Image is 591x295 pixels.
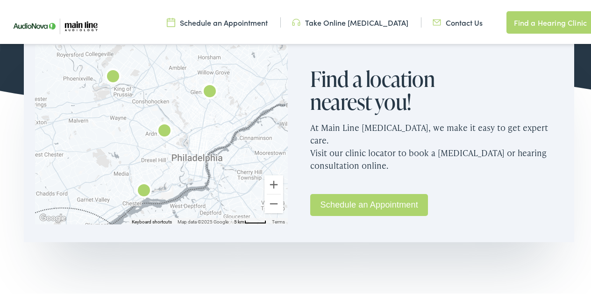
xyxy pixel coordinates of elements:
button: Map Scale: 5 km per 43 pixels [231,216,269,223]
div: Main Line Audiology by AudioNova [129,175,159,205]
div: AudioNova [195,76,225,106]
h2: Find a location nearest you! [310,65,460,112]
a: Schedule an Appointment [167,15,268,26]
a: Terms (opens in new tab) [272,217,285,223]
div: Main Line Audiology by AudioNova [98,61,128,91]
span: 5 km [234,217,244,223]
p: At Main Line [MEDICAL_DATA], we make it easy to get expert care. Visit our clinic locator to book... [310,112,563,177]
span: Map data ©2025 Google [178,217,228,223]
button: Zoom in [264,173,283,192]
img: Google [37,210,68,223]
button: Zoom out [264,193,283,211]
button: Keyboard shortcuts [132,217,172,223]
a: Open this area in Google Maps (opens a new window) [37,210,68,223]
div: Main Line Audiology by AudioNova [150,115,179,145]
img: utility icon [433,15,441,26]
a: Contact Us [433,15,483,26]
a: Take Online [MEDICAL_DATA] [292,15,408,26]
a: Schedule an Appointment [310,192,428,214]
img: utility icon [292,15,300,26]
img: utility icon [167,15,175,26]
